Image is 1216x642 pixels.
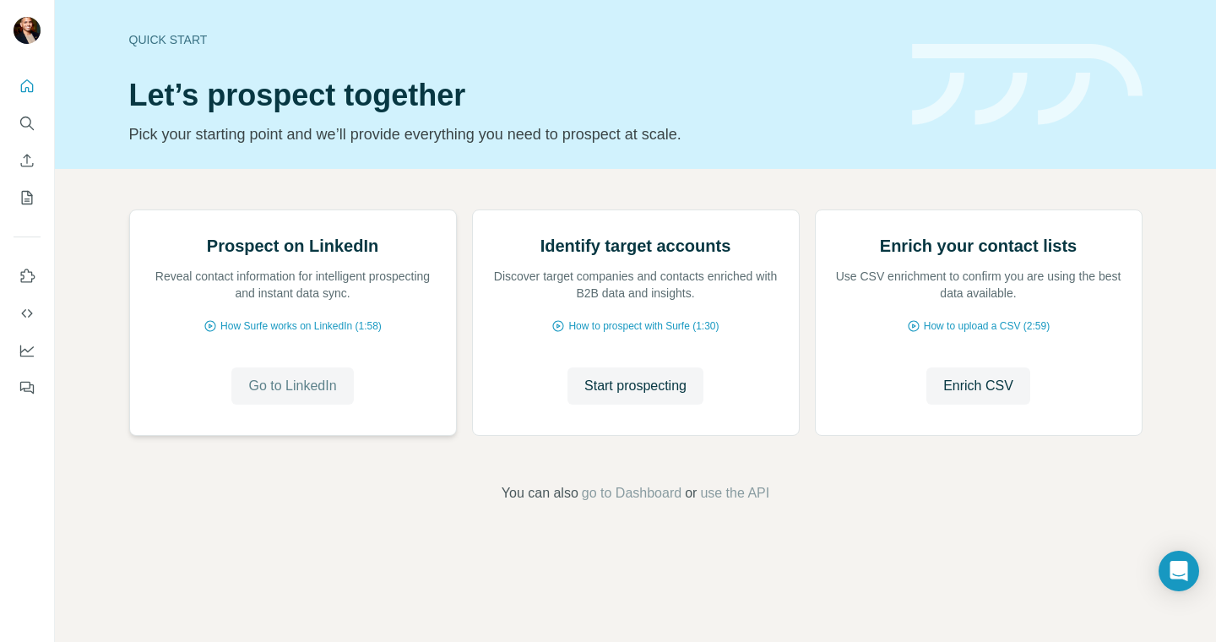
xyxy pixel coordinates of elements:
h2: Prospect on LinkedIn [207,234,378,258]
button: Use Surfe on LinkedIn [14,261,41,291]
button: Feedback [14,373,41,403]
p: Discover target companies and contacts enriched with B2B data and insights. [490,268,782,302]
span: or [685,483,697,503]
button: Search [14,108,41,139]
span: How to prospect with Surfe (1:30) [568,318,719,334]
button: Go to LinkedIn [231,367,353,405]
button: Quick start [14,71,41,101]
p: Pick your starting point and we’ll provide everything you need to prospect at scale. [129,122,892,146]
span: Start prospecting [584,376,687,396]
h2: Identify target accounts [540,234,731,258]
span: Enrich CSV [943,376,1013,396]
img: banner [912,44,1143,126]
h2: Enrich your contact lists [880,234,1077,258]
p: Use CSV enrichment to confirm you are using the best data available. [833,268,1125,302]
span: You can also [502,483,578,503]
button: Start prospecting [567,367,703,405]
h1: Let’s prospect together [129,79,892,112]
img: Avatar [14,17,41,44]
span: How Surfe works on LinkedIn (1:58) [220,318,382,334]
button: Use Surfe API [14,298,41,329]
button: go to Dashboard [582,483,681,503]
span: Go to LinkedIn [248,376,336,396]
button: use the API [700,483,769,503]
span: How to upload a CSV (2:59) [924,318,1050,334]
button: Enrich CSV [14,145,41,176]
div: Quick start [129,31,892,48]
button: Dashboard [14,335,41,366]
button: My lists [14,182,41,213]
p: Reveal contact information for intelligent prospecting and instant data sync. [147,268,439,302]
div: Open Intercom Messenger [1159,551,1199,591]
button: Enrich CSV [926,367,1030,405]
